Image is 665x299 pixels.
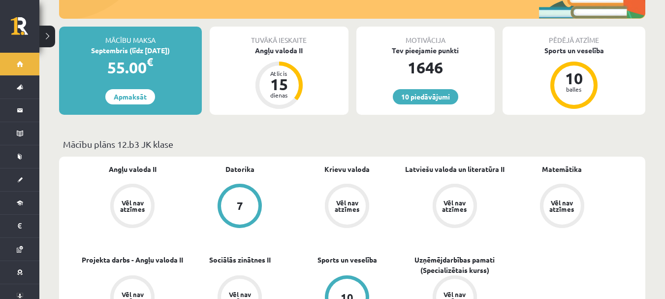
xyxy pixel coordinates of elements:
div: Septembris (līdz [DATE]) [59,45,202,56]
a: Angļu valoda II [109,164,157,174]
a: Krievu valoda [324,164,370,174]
div: balles [559,86,589,92]
a: Vēl nav atzīmes [79,184,186,230]
a: Sports un veselība 10 balles [503,45,645,110]
a: Projekta darbs - Angļu valoda II [82,255,183,265]
a: Apmaksāt [105,89,155,104]
div: Pēdējā atzīme [503,27,645,45]
a: Vēl nav atzīmes [508,184,616,230]
a: Datorika [225,164,254,174]
a: 7 [186,184,293,230]
a: 10 piedāvājumi [393,89,458,104]
div: 15 [264,76,294,92]
a: Sports un veselība [317,255,377,265]
div: Vēl nav atzīmes [548,199,576,212]
div: Tev pieejamie punkti [356,45,495,56]
a: Sociālās zinātnes II [209,255,271,265]
div: Motivācija [356,27,495,45]
a: Angļu valoda II Atlicis 15 dienas [210,45,348,110]
div: 1646 [356,56,495,79]
div: Sports un veselība [503,45,645,56]
span: € [147,55,153,69]
a: Latviešu valoda un literatūra II [405,164,505,174]
div: Atlicis [264,70,294,76]
div: Angļu valoda II [210,45,348,56]
div: Tuvākā ieskaite [210,27,348,45]
div: Vēl nav atzīmes [441,199,469,212]
div: Vēl nav atzīmes [333,199,361,212]
div: 55.00 [59,56,202,79]
div: Mācību maksa [59,27,202,45]
a: Rīgas 1. Tālmācības vidusskola [11,17,39,42]
a: Vēl nav atzīmes [401,184,508,230]
a: Matemātika [542,164,582,174]
div: 7 [237,200,243,211]
a: Vēl nav atzīmes [293,184,401,230]
p: Mācību plāns 12.b3 JK klase [63,137,641,151]
div: Vēl nav atzīmes [119,199,146,212]
div: 10 [559,70,589,86]
a: Uzņēmējdarbības pamati (Specializētais kurss) [401,255,508,275]
div: dienas [264,92,294,98]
